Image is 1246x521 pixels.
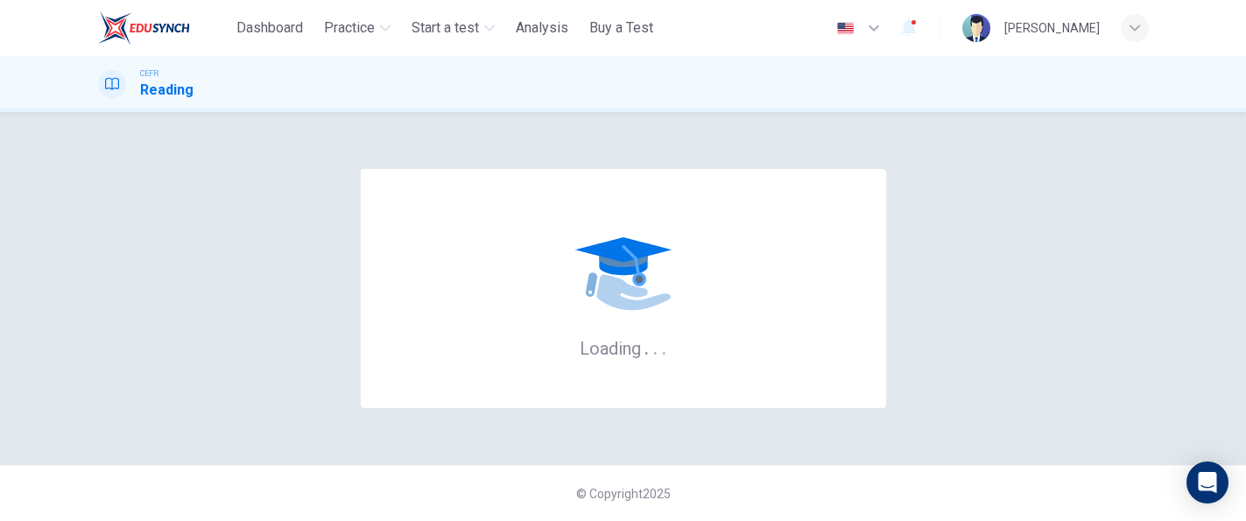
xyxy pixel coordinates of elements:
div: [PERSON_NAME] [1004,18,1100,39]
button: Buy a Test [582,12,660,44]
a: ELTC logo [98,11,230,46]
span: Dashboard [236,18,303,39]
img: en [834,22,856,35]
h6: . [661,332,667,361]
span: © Copyright 2025 [576,487,671,501]
img: ELTC logo [98,11,190,46]
span: Buy a Test [589,18,653,39]
span: CEFR [140,67,158,80]
h1: Reading [140,80,194,101]
img: Profile picture [962,14,990,42]
h6: Loading [580,336,667,359]
span: Analysis [516,18,568,39]
div: Open Intercom Messenger [1186,461,1228,503]
span: Practice [324,18,375,39]
h6: . [644,332,650,361]
button: Practice [317,12,398,44]
span: Start a test [412,18,479,39]
button: Start a test [405,12,502,44]
button: Dashboard [229,12,310,44]
h6: . [652,332,658,361]
button: Analysis [509,12,575,44]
